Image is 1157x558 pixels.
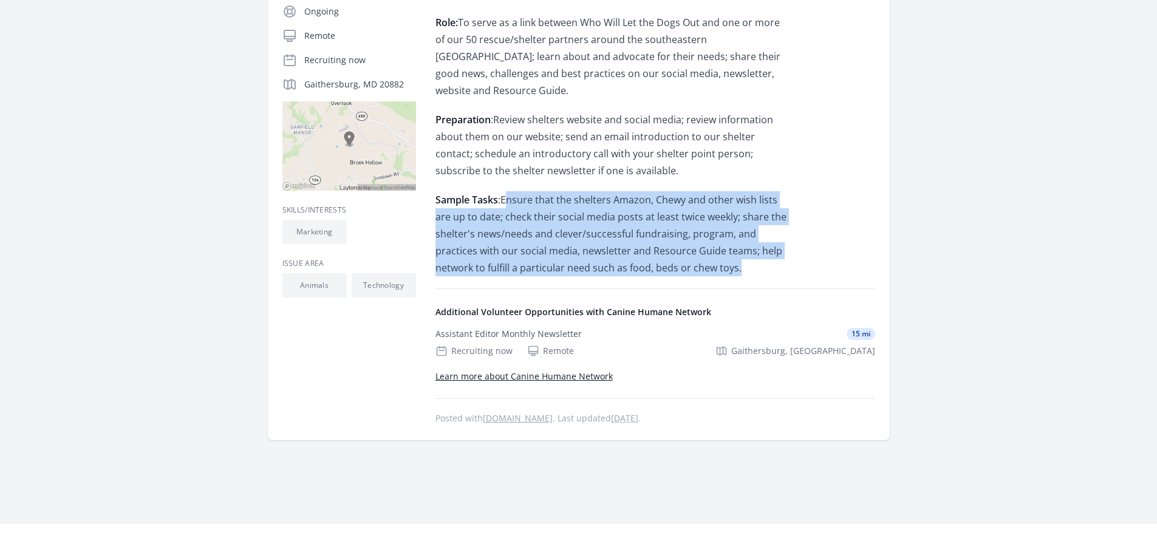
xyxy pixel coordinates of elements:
li: Technology [352,273,416,298]
p: Recruiting now [304,54,416,66]
div: Remote [527,345,574,357]
li: Marketing [282,220,347,244]
div: Assistant Editor Monthly Newsletter [435,328,582,340]
strong: Sample Tasks [435,193,498,206]
abbr: Thu, Sep 11, 2025 11:25 AM [611,412,638,424]
strong: Role: [435,16,458,29]
h4: Additional Volunteer Opportunities with Canine Humane Network [435,306,875,318]
img: Map [282,101,416,191]
span: : [491,113,493,126]
h3: Skills/Interests [282,205,416,215]
a: Learn more about Canine Humane Network [435,370,613,382]
p: Gaithersburg, MD 20882 [304,78,416,90]
p: Review shelters website and social media; review information about them on our website; send an e... [435,111,791,179]
p: Posted with . Last updated . [435,413,875,423]
p: Remote [304,30,416,42]
span: Gaithersburg, [GEOGRAPHIC_DATA] [731,345,875,357]
a: [DOMAIN_NAME] [483,412,553,424]
li: Animals [282,273,347,298]
strong: Preparation [435,113,491,126]
div: Recruiting now [435,345,513,357]
a: Assistant Editor Monthly Newsletter 15 mi Recruiting now Remote Gaithersburg, [GEOGRAPHIC_DATA] [431,318,880,367]
h3: Issue area [282,259,416,268]
span: : [498,193,500,206]
p: Ensure that the shelters Amazon, Chewy and other wish lists are up to date; check their social me... [435,191,791,276]
span: 15 mi [847,328,875,340]
span: To serve as a link between Who Will Let the Dogs Out and one or more of our 50 rescue/shelter par... [435,16,780,97]
p: Ongoing [304,5,416,18]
